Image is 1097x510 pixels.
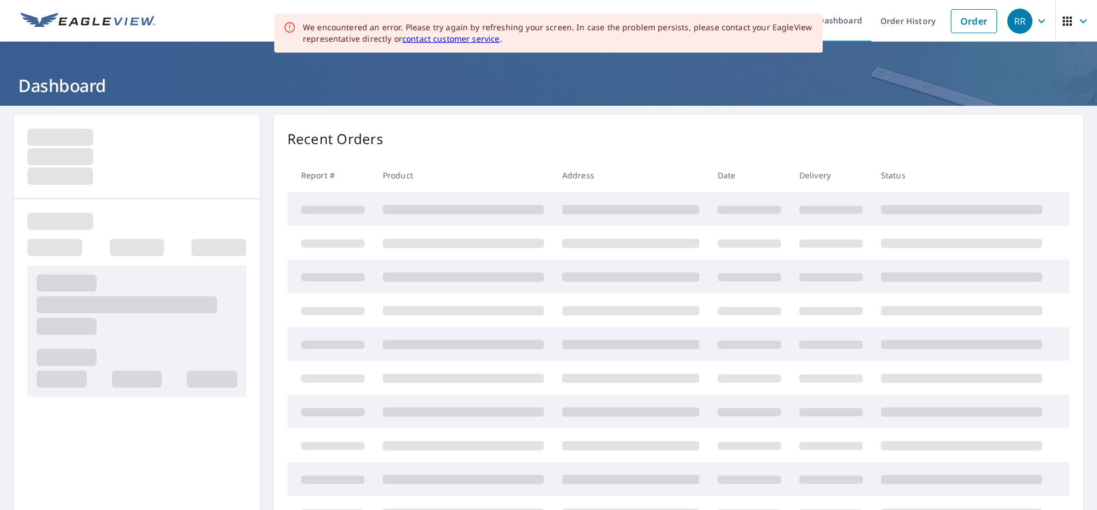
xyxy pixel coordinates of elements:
[1007,9,1032,34] div: RR
[14,74,1083,97] h1: Dashboard
[287,158,374,192] th: Report #
[303,22,814,45] div: We encountered an error. Please try again by refreshing your screen. In case the problem persists...
[708,158,790,192] th: Date
[374,158,553,192] th: Product
[21,13,155,30] img: EV Logo
[402,33,500,44] a: contact customer service
[553,158,708,192] th: Address
[951,9,997,33] a: Order
[287,129,383,149] p: Recent Orders
[872,158,1051,192] th: Status
[790,158,872,192] th: Delivery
